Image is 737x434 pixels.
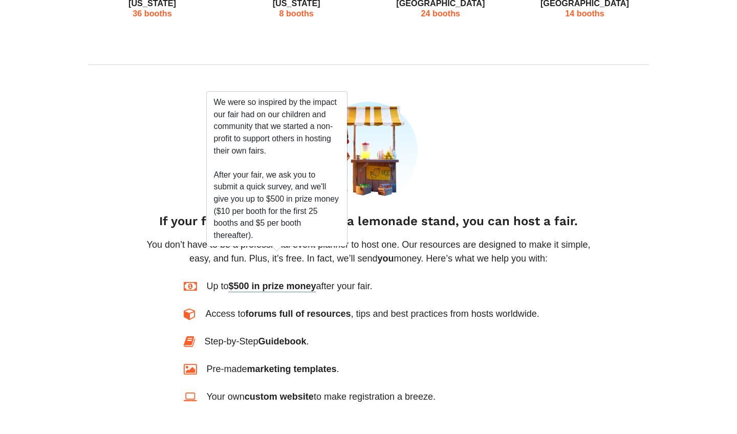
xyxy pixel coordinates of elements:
[521,9,649,18] p: 14 booths
[206,279,372,293] div: Up to after your fair.
[258,336,307,346] span: Guidebook
[207,92,347,246] div: We were so inspired by the impact our fair had on our children and community that we started a no...
[204,335,309,349] div: Step-by-Step .
[245,309,351,319] span: forums full of resources
[245,392,314,402] span: custom website
[205,307,539,321] div: Access to , tips and best practices from hosts worldwide.
[206,390,436,404] div: Your own to make registration a breeze.
[376,9,505,18] p: 24 booths
[319,102,418,200] img: 0-d9c7337e5939766b5bd83be7aff25bd29fdf7b076bbb7defacbb3d475400110f.png
[206,362,339,376] div: Pre-made .
[378,253,394,264] span: you
[136,214,601,229] h4: If your family can put together a lemonade stand, you can host a fair.
[88,9,217,18] p: 36 booths
[228,281,316,293] span: $500 in prize money
[136,238,601,266] p: You don’t have to be a professional event planner to host one. Our resources are designed to make...
[232,9,361,18] p: 8 booths
[247,364,336,374] span: marketing templates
